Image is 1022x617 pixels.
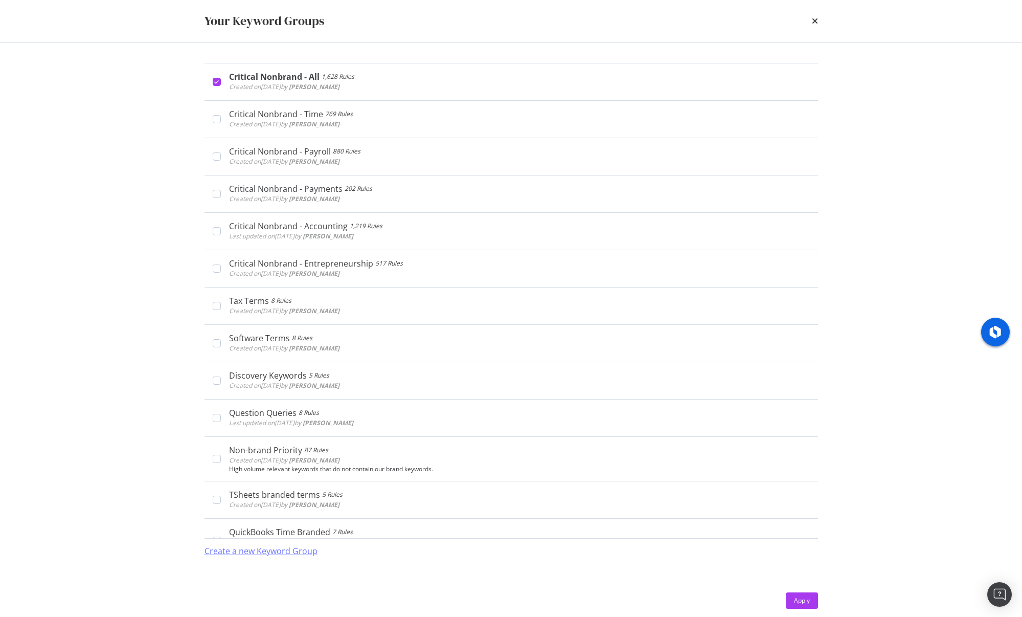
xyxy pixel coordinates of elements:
b: [PERSON_NAME] [289,157,339,166]
div: 87 Rules [304,445,328,455]
span: Created on [DATE] by [229,269,339,278]
span: Created on [DATE] by [229,344,339,352]
b: [PERSON_NAME] [303,232,353,240]
span: Last updated on [DATE] by [229,232,353,240]
b: [PERSON_NAME] [303,418,353,427]
div: Open Intercom Messenger [987,582,1012,607]
div: 769 Rules [325,109,353,119]
b: [PERSON_NAME] [289,269,339,278]
b: [PERSON_NAME] [289,344,339,352]
div: 8 Rules [271,296,291,306]
div: 1,628 Rules [322,72,354,82]
b: [PERSON_NAME] [289,194,339,203]
div: TSheets branded terms [229,490,320,500]
div: 202 Rules [345,184,372,194]
div: 5 Rules [322,490,343,500]
div: 517 Rules [375,258,403,269]
span: Last updated on [DATE] by [229,418,353,427]
div: 5 Rules [309,370,329,381]
b: [PERSON_NAME] [289,538,339,546]
div: Critical Nonbrand - Accounting [229,221,348,231]
div: Critical Nonbrand - Payments [229,184,343,194]
div: Tax Terms [229,296,269,306]
div: Your Keyword Groups [205,12,324,30]
div: Create a new Keyword Group [205,545,317,557]
b: [PERSON_NAME] [289,456,339,465]
div: Apply [794,596,810,605]
div: Software Terms [229,333,290,343]
span: Created on [DATE] by [229,82,339,91]
div: 8 Rules [292,333,312,343]
b: [PERSON_NAME] [289,381,339,390]
div: Critical Nonbrand - Entrepreneurship [229,258,373,269]
span: Created on [DATE] by [229,157,339,166]
button: Apply [786,592,818,609]
div: times [812,12,818,30]
b: [PERSON_NAME] [289,500,339,509]
span: Created on [DATE] by [229,306,339,315]
button: Create a new Keyword Group [205,539,317,563]
div: 7 Rules [332,527,353,537]
div: Critical Nonbrand - All [229,72,320,82]
span: Created on [DATE] by [229,500,339,509]
span: Created on [DATE] by [229,381,339,390]
div: Discovery Keywords [229,370,307,381]
div: 8 Rules [299,408,319,418]
div: Critical Nonbrand - Time [229,109,323,119]
div: High volume relevant keywords that do not contain our brand keywords. [229,466,810,473]
div: Critical Nonbrand - Payroll [229,146,331,157]
div: QuickBooks Time Branded [229,527,330,537]
span: Created on [DATE] by [229,194,339,203]
div: Question Queries [229,408,297,418]
span: Created on [DATE] by [229,538,339,546]
span: Created on [DATE] by [229,456,339,465]
b: [PERSON_NAME] [289,82,339,91]
span: Created on [DATE] by [229,120,339,128]
div: Non-brand Priority [229,445,302,455]
b: [PERSON_NAME] [289,120,339,128]
div: 1,219 Rules [350,221,382,231]
div: 880 Rules [333,146,360,157]
b: [PERSON_NAME] [289,306,339,315]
